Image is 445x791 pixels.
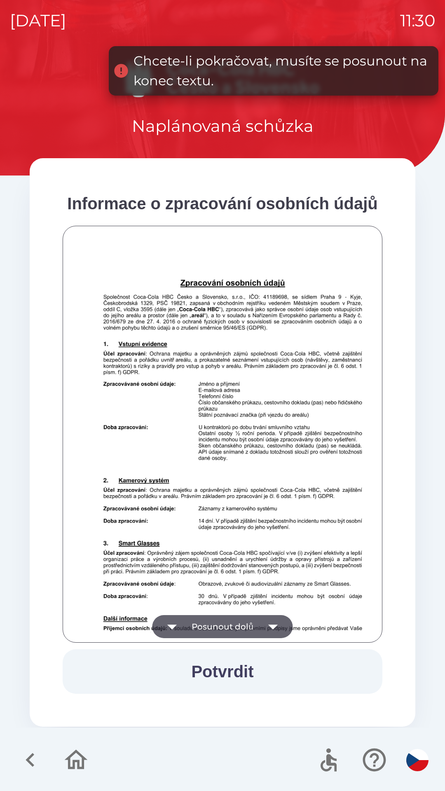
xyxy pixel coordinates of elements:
div: Informace o zpracování osobních údajů [63,191,382,216]
div: Chcete-li pokračovat, musíte se posunout na konec textu. [133,51,430,91]
img: Q8CASBIBAEgkAQCAJBIAjMjkAEwuyQpsEgEASCQBAIAkEgCASBILBcBCIQljt36XkQCAJBIAgEgSAQBIJAEJgdgQiE2SFNg0E... [73,253,393,704]
button: Posunout dolů [152,615,293,638]
p: 11:30 [400,8,435,33]
p: Naplánovaná schůzka [132,114,314,138]
p: [DATE] [10,8,66,33]
img: Logo [30,58,415,97]
button: Potvrdit [63,649,382,694]
img: cs flag [406,749,429,771]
